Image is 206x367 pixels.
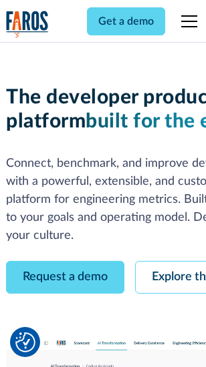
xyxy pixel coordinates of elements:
div: menu [173,5,200,37]
img: Logo of the analytics and reporting company Faros. [6,11,49,38]
a: home [6,11,49,38]
img: Revisit consent button [15,332,35,352]
button: Cookie Settings [15,332,35,352]
a: Request a demo [6,261,124,294]
a: Get a demo [87,7,165,35]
